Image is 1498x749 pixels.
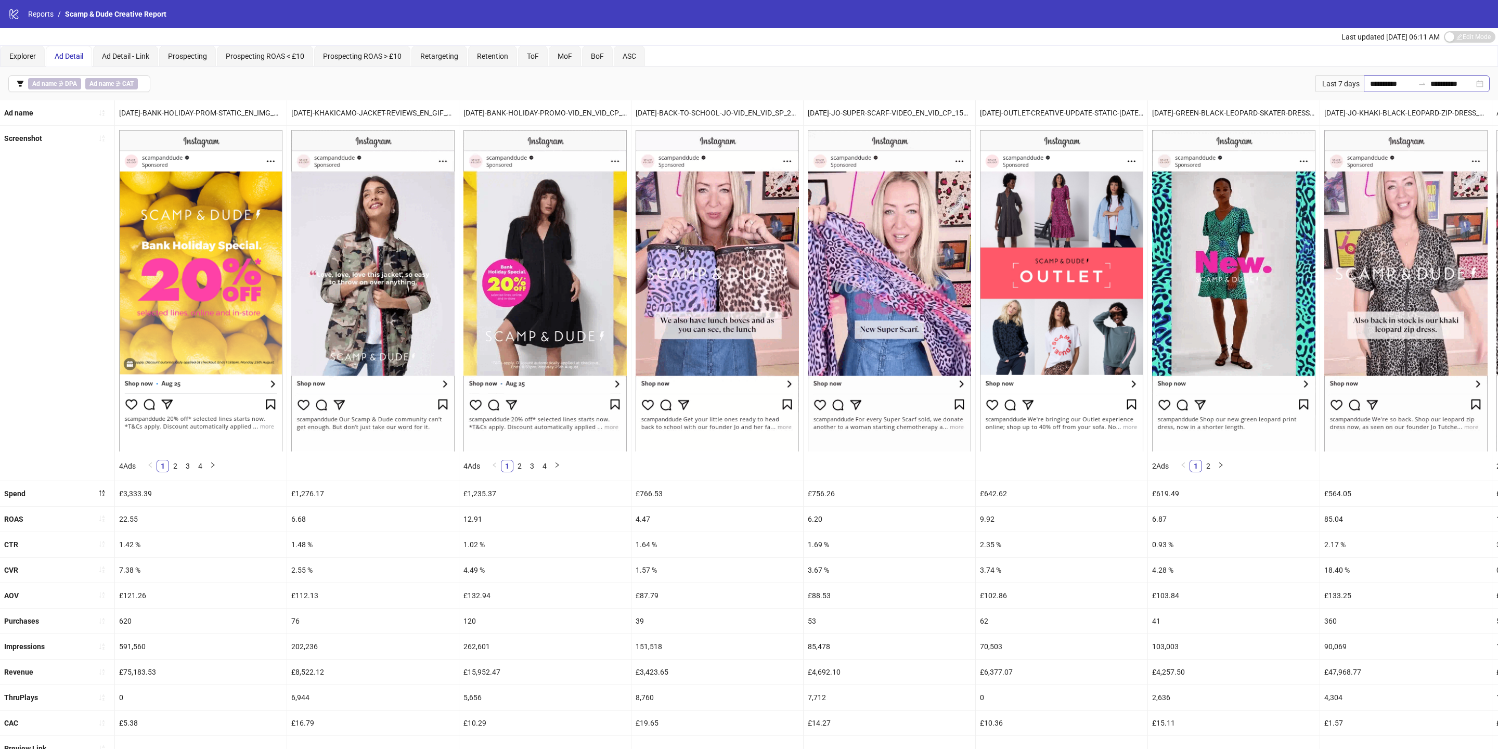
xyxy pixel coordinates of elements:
div: 1.64 % [631,532,803,557]
div: £756.26 [804,481,975,506]
div: [DATE]-JO-SUPER-SCARF-VIDEO_EN_VID_CP_15082025_F_CC_SC12_USP11_JO-FOUNDER [804,100,975,125]
div: £16.79 [287,711,459,735]
img: Screenshot 120232808824070005 [463,130,627,451]
div: £75,183.53 [115,660,287,685]
div: 4.28 % [1148,558,1320,583]
span: Explorer [9,52,36,60]
div: £4,692.10 [804,660,975,685]
span: 4 Ads [463,462,480,470]
div: 62 [976,609,1147,634]
span: sort-ascending [98,668,106,676]
span: right [554,462,560,468]
div: £10.29 [459,711,631,735]
div: 2,636 [1148,685,1320,710]
div: 41 [1148,609,1320,634]
div: 591,560 [115,634,287,659]
div: 39 [631,609,803,634]
span: ToF [527,52,539,60]
div: £4,257.50 [1148,660,1320,685]
span: left [492,462,498,468]
img: Screenshot 120232429129060005 [808,130,971,451]
div: [DATE]-BACK-TO-SCHOOL-JO-VID_EN_VID_SP_20082025_F_CC_SC12_USP11_BACK-TO-SCHOOL [631,100,803,125]
div: 7,712 [804,685,975,710]
button: left [1177,460,1190,472]
div: 1.42 % [115,532,287,557]
button: Ad name ∌ DPAAd name ∌ CAT [8,75,150,92]
div: 1.48 % [287,532,459,557]
div: 53 [804,609,975,634]
div: 620 [115,609,287,634]
div: £133.25 [1320,583,1492,608]
b: CAC [4,719,18,727]
div: £102.86 [976,583,1147,608]
div: 1.57 % [631,558,803,583]
li: 1 [501,460,513,472]
button: right [206,460,219,472]
span: ∌ [28,78,81,89]
b: DPA [65,80,77,87]
b: AOV [4,591,19,600]
div: £19.65 [631,711,803,735]
img: Screenshot 120232870903220005 [636,130,799,451]
li: Previous Page [144,460,157,472]
div: 6,944 [287,685,459,710]
span: Prospecting [168,52,207,60]
span: sort-ascending [98,540,106,548]
div: 85.04 [1320,507,1492,532]
span: Prospecting ROAS < £10 [226,52,304,60]
div: 70,503 [976,634,1147,659]
span: sort-ascending [98,135,106,142]
div: £766.53 [631,481,803,506]
span: sort-ascending [98,643,106,650]
span: Scamp & Dude Creative Report [65,10,166,18]
span: left [147,462,153,468]
div: £88.53 [804,583,975,608]
div: £619.49 [1148,481,1320,506]
span: Retargeting [420,52,458,60]
div: £3,333.39 [115,481,287,506]
div: [DATE]-BANK-HOLIDAY-PROMO-VID_EN_VID_CP_15082025_F_CC_SC1_USP1_BANK-HOLIDAY [459,100,631,125]
div: 120 [459,609,631,634]
div: 2.35 % [976,532,1147,557]
div: 2.55 % [287,558,459,583]
div: 4,304 [1320,685,1492,710]
div: £1,276.17 [287,481,459,506]
span: sort-ascending [98,694,106,701]
span: sort-ascending [98,591,106,599]
button: right [551,460,563,472]
a: 2 [170,460,181,472]
div: 103,003 [1148,634,1320,659]
div: 4.49 % [459,558,631,583]
b: Impressions [4,642,45,651]
div: £14.27 [804,711,975,735]
img: Screenshot 120232426425450005 [1152,130,1315,451]
div: £564.05 [1320,481,1492,506]
a: 3 [526,460,538,472]
button: left [488,460,501,472]
div: £6,377.07 [976,660,1147,685]
div: 76 [287,609,459,634]
a: Reports [26,8,56,20]
b: Ad name [32,80,57,87]
b: CVR [4,566,18,574]
div: £1,235.37 [459,481,631,506]
div: £15,952.47 [459,660,631,685]
div: 2.17 % [1320,532,1492,557]
div: £3,423.65 [631,660,803,685]
a: 1 [501,460,513,472]
span: MoF [558,52,572,60]
b: Spend [4,489,25,498]
div: £47,968.77 [1320,660,1492,685]
span: swap-right [1418,80,1426,88]
li: Next Page [551,460,563,472]
div: £1.57 [1320,711,1492,735]
span: Retention [477,52,508,60]
img: Screenshot 120232808824060005 [119,130,282,451]
span: sort-ascending [98,617,106,625]
div: 7.38 % [115,558,287,583]
span: BoF [591,52,604,60]
button: right [1215,460,1227,472]
span: Last updated [DATE] 06:11 AM [1341,33,1440,41]
a: 1 [157,460,169,472]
